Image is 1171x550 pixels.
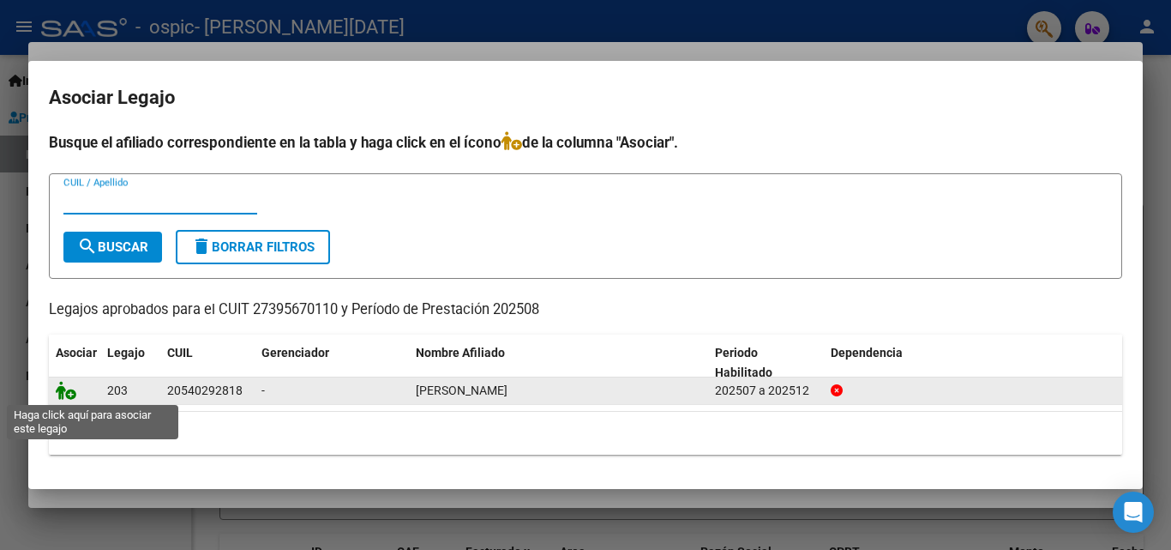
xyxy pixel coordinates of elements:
[49,412,1122,455] div: 1 registros
[824,335,1123,391] datatable-header-cell: Dependencia
[49,335,100,391] datatable-header-cell: Asociar
[191,239,315,255] span: Borrar Filtros
[191,236,212,257] mat-icon: delete
[167,381,243,401] div: 20540292818
[715,346,772,379] span: Periodo Habilitado
[100,335,160,391] datatable-header-cell: Legajo
[176,230,330,264] button: Borrar Filtros
[416,384,507,397] span: RAMOS NICOLAS
[49,82,1122,114] h2: Asociar Legajo
[160,335,255,391] datatable-header-cell: CUIL
[831,346,903,360] span: Dependencia
[49,299,1122,321] p: Legajos aprobados para el CUIT 27395670110 y Período de Prestación 202508
[77,239,148,255] span: Buscar
[409,335,708,391] datatable-header-cell: Nombre Afiliado
[107,384,128,397] span: 203
[708,335,824,391] datatable-header-cell: Periodo Habilitado
[107,346,145,360] span: Legajo
[49,131,1122,154] h4: Busque el afiliado correspondiente en la tabla y haga click en el ícono de la columna "Asociar".
[167,346,193,360] span: CUIL
[715,381,817,401] div: 202507 a 202512
[261,384,265,397] span: -
[77,236,98,257] mat-icon: search
[261,346,329,360] span: Gerenciador
[63,232,162,263] button: Buscar
[1113,492,1154,533] div: Open Intercom Messenger
[416,346,505,360] span: Nombre Afiliado
[56,346,97,360] span: Asociar
[255,335,409,391] datatable-header-cell: Gerenciador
